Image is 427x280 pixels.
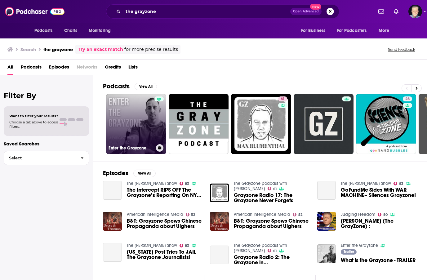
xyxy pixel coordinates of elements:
[103,169,156,177] a: EpisodesView All
[408,5,422,18] span: Logged in as JonesLiterary
[49,62,69,75] a: Episodes
[30,25,61,37] button: open menu
[297,25,333,37] button: open menu
[20,47,36,52] h3: Search
[234,181,287,191] a: The Grayzone podcast with Max Blumenthal
[185,244,189,247] span: 83
[135,83,157,90] button: View All
[103,82,130,90] h2: Podcasts
[180,182,189,185] a: 83
[60,25,81,37] a: Charts
[378,213,388,216] a: 80
[386,47,417,52] button: Send feedback
[290,8,322,15] button: Open AdvancedNew
[78,46,123,53] a: Try an exact match
[341,218,417,229] span: [PERSON_NAME] (The GrayZone) :
[127,249,203,260] span: [US_STATE] Post Tries To JAIL The Grayzone Journalists!
[273,188,277,190] span: 61
[127,181,177,186] a: The Jimmy Dore Show
[356,94,416,154] a: 26
[106,94,166,154] a: Enter the Grayzone
[133,170,156,177] button: View All
[9,114,58,118] span: Want to filter your results?
[109,145,153,151] h3: Enter the Grayzone
[4,141,89,147] p: Saved Searches
[234,218,310,229] a: B&T: Grayzone Spews Chinese Propaganda about Uighers
[127,187,203,198] a: The Intercept RIPS OFF The Grayzone’s Reporting On NYT Hamas Rąpe Hoax Story
[317,212,336,231] img: Aaron Maté (The GrayZone) :
[391,6,401,17] a: Show notifications dropdown
[408,5,422,18] img: User Profile
[234,243,287,253] a: The Grayzone podcast with Max Blumenthal
[293,10,319,13] span: Open Advanced
[399,182,403,185] span: 83
[374,25,397,37] button: open menu
[234,212,290,217] a: American Intelligence Media
[123,7,290,16] input: Search podcasts, credits, & more...
[234,193,310,203] a: Grayzone Radio 17: The Grayzone Never Forgets
[4,156,76,160] span: Select
[103,243,122,262] a: Washington Post Tries To JAIL The Grayzone Journalists!
[408,5,422,18] button: Show profile menu
[185,182,189,185] span: 83
[273,250,277,252] span: 61
[341,187,417,198] a: GoFundMe Sides With WAR MACHINE– Silences Grayzone!
[34,26,53,35] span: Podcasts
[333,25,376,37] button: open menu
[383,213,388,216] span: 80
[9,120,58,129] span: Choose a tab above to access filters.
[234,255,310,265] a: Grayzone Radio 2: The Grayzone in Barbados
[278,96,287,101] a: 61
[7,62,13,75] a: All
[127,212,183,217] a: American Intelligence Media
[103,169,128,177] h2: Episodes
[186,213,195,216] a: 52
[103,181,122,200] a: The Intercept RIPS OFF The Grayzone’s Reporting On NYT Hamas Rąpe Hoax Story
[64,26,78,35] span: Charts
[281,96,285,102] span: 61
[405,96,410,102] span: 26
[191,213,195,216] span: 52
[5,6,64,17] img: Podchaser - Follow, Share and Rate Podcasts
[317,181,336,200] a: GoFundMe Sides With WAR MACHINE– Silences Grayzone!
[337,26,367,35] span: For Podcasters
[89,26,111,35] span: Monitoring
[403,96,412,101] a: 26
[124,46,178,53] span: for more precise results
[210,212,229,231] img: B&T: Grayzone Spews Chinese Propaganda about Uighers
[210,184,229,202] img: Grayzone Radio 17: The Grayzone Never Forgets
[4,151,89,165] button: Select
[301,26,326,35] span: For Business
[234,255,310,265] span: Grayzone Radio 2: The Grayzone in [GEOGRAPHIC_DATA]
[298,213,302,216] span: 52
[268,187,277,190] a: 61
[43,47,73,52] h3: the grayzone
[103,82,157,90] a: PodcastsView All
[341,181,391,186] a: The Jimmy Dore Show
[231,94,291,154] a: 61
[105,62,121,75] a: Credits
[127,218,203,229] a: B&T: Grayzone Spews Chinese Propaganda about Uighers
[21,62,42,75] a: Podcasts
[128,62,138,75] a: Lists
[341,243,378,248] a: Enter the Grayzone
[293,213,302,216] a: 52
[180,244,189,247] a: 83
[394,182,403,185] a: 83
[317,244,336,263] img: What is the Grayzone - TRAILER
[210,246,229,264] a: Grayzone Radio 2: The Grayzone in Barbados
[341,218,417,229] a: Aaron Maté (The GrayZone) :
[341,258,416,263] a: What is the Grayzone - TRAILER
[103,212,122,231] img: B&T: Grayzone Spews Chinese Propaganda about Uighers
